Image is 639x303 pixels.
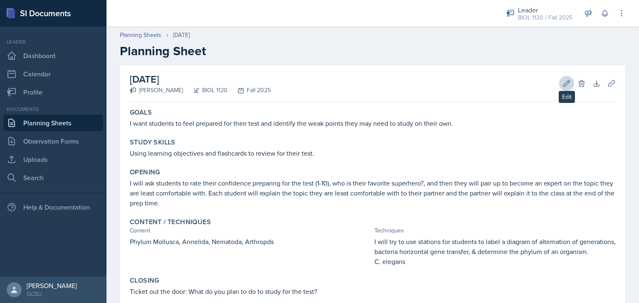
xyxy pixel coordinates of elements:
label: Content / Techniques [130,218,211,226]
div: GCSU [27,290,77,298]
a: Dashboard [3,47,103,64]
div: [PERSON_NAME] [27,281,77,290]
div: Fall 2025 [228,86,271,95]
div: Help & Documentation [3,199,103,215]
p: I will ask students to rate their confidence preparing for the test (1-10), who is their favorite... [130,178,616,208]
a: Calendar [3,66,103,82]
p: Ticket out the door: What do you plan to do to study for the test? [130,286,616,296]
div: BIOL 1120 [183,86,228,95]
a: Search [3,169,103,186]
h2: Planning Sheet [120,44,626,59]
a: Planning Sheets [120,31,161,39]
div: Leader [3,38,103,46]
div: [PERSON_NAME] [130,86,183,95]
div: Techniques [374,226,616,235]
div: Leader [518,5,572,15]
label: Closing [130,276,159,285]
label: Study Skills [130,138,176,147]
p: Using learning objectives and flashcards to review for their test. [130,148,616,158]
label: Opening [130,168,160,176]
p: I want students to feel prepared for their test and identify the weak points they may need to stu... [130,118,616,128]
a: Profile [3,84,103,100]
div: Content [130,226,371,235]
a: Uploads [3,151,103,168]
p: Phylum Mollusca, Annelida, Nematoda, Arthropds [130,237,371,247]
button: Edit [559,76,574,91]
div: [DATE] [173,31,190,39]
div: Documents [3,105,103,113]
p: I will try to use stations for students to label a diagram of alternation of generations, bacteri... [374,237,616,257]
label: Goals [130,108,152,117]
div: BIOL 1120 / Fall 2025 [518,13,572,22]
p: C. elegans [374,257,616,266]
a: Planning Sheets [3,115,103,131]
h2: [DATE] [130,72,271,87]
a: Observation Forms [3,133,103,149]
